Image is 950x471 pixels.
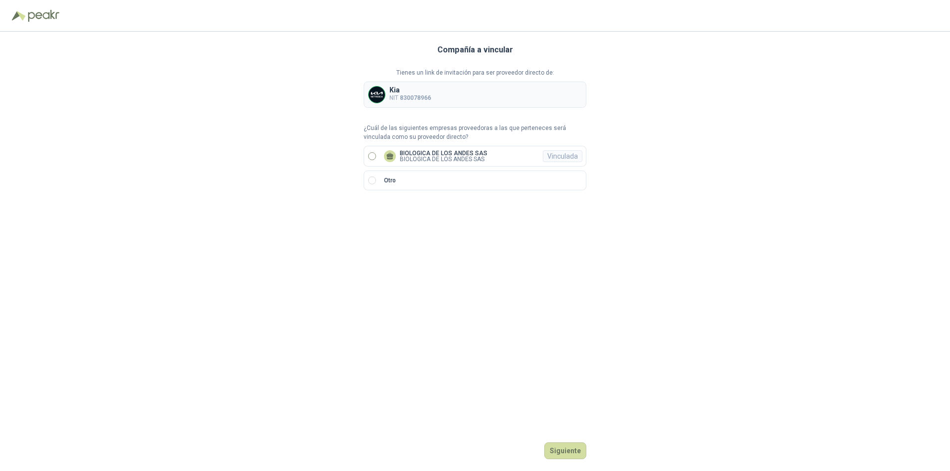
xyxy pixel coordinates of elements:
[544,442,586,459] button: Siguiente
[389,93,431,103] p: NIT
[400,94,431,101] b: 830078966
[543,150,582,162] div: Vinculada
[364,124,586,142] p: ¿Cuál de las siguientes empresas proveedoras a las que perteneces será vinculada como su proveedo...
[437,43,513,56] h3: Compañía a vincular
[389,86,431,93] p: Kia
[369,86,385,103] img: Company Logo
[364,68,586,78] p: Tienes un link de invitación para ser proveedor directo de:
[12,11,26,21] img: Logo
[28,10,59,22] img: Peakr
[384,176,396,185] p: Otro
[400,150,487,156] p: BIOLOGICA DE LOS ANDES SAS
[400,156,487,162] p: BIOLOGICA DE LOS ANDES SAS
